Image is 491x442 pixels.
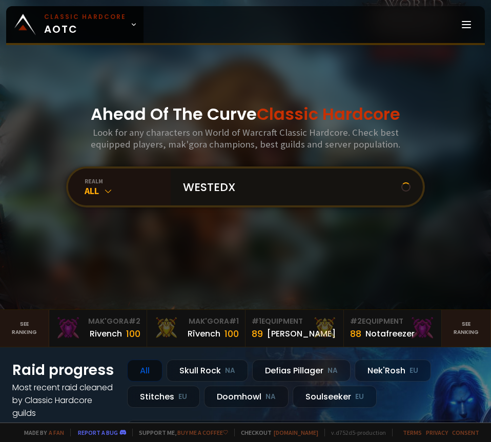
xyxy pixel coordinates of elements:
small: NA [328,366,338,376]
small: EU [355,392,364,402]
small: EU [410,366,418,376]
span: # 1 [252,316,261,326]
div: Notafreezer [365,327,415,340]
span: Made by [18,429,64,436]
div: 88 [350,327,361,341]
div: Mak'Gora [55,316,141,327]
a: Mak'Gora#2Rivench100 [49,310,148,347]
input: Search a character... [177,169,401,205]
span: # 2 [129,316,140,326]
div: All [85,185,171,197]
a: Classic HardcoreAOTC [6,6,144,43]
a: Privacy [426,429,448,436]
a: Mak'Gora#1Rîvench100 [147,310,245,347]
div: Defias Pillager [252,360,351,382]
div: Nek'Rosh [355,360,431,382]
div: Doomhowl [204,386,289,408]
div: realm [85,177,171,185]
h3: Look for any characters on World of Warcraft Classic Hardcore. Check best equipped players, mak'g... [74,127,418,150]
small: EU [178,392,187,402]
a: [DOMAIN_NAME] [274,429,318,436]
div: Mak'Gora [153,316,239,327]
h1: Ahead Of The Curve [91,102,400,127]
a: Seeranking [442,310,491,347]
span: # 1 [229,316,239,326]
a: Consent [452,429,479,436]
a: Terms [403,429,422,436]
div: Equipment [252,316,337,327]
div: 100 [126,327,140,341]
a: a fan [49,429,64,436]
h4: Most recent raid cleaned by Classic Hardcore guilds [12,381,115,419]
span: AOTC [44,12,126,37]
span: # 2 [350,316,362,326]
span: Checkout [234,429,318,436]
div: Rivench [90,327,122,340]
span: Support me, [132,429,228,436]
span: Classic Hardcore [257,102,400,125]
div: Rîvench [188,327,220,340]
a: Buy me a coffee [177,429,228,436]
div: Equipment [350,316,436,327]
span: v. d752d5 - production [324,429,386,436]
div: [PERSON_NAME] [267,327,336,340]
small: NA [225,366,235,376]
a: See all progress [12,420,79,432]
h1: Raid progress [12,360,115,381]
div: 89 [252,327,263,341]
div: All [127,360,162,382]
a: Report a bug [78,429,118,436]
a: #2Equipment88Notafreezer [344,310,442,347]
small: Classic Hardcore [44,12,126,22]
a: #1Equipment89[PERSON_NAME] [245,310,344,347]
div: 100 [224,327,239,341]
div: Soulseeker [293,386,377,408]
div: Skull Rock [167,360,248,382]
small: NA [265,392,276,402]
div: Stitches [127,386,200,408]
